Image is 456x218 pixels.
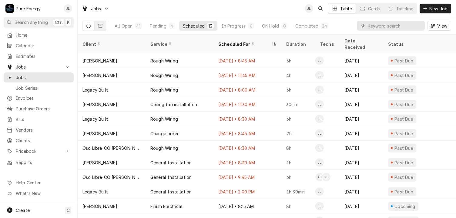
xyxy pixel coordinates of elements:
div: Scheduled For [218,41,270,47]
button: View [427,21,451,31]
div: Timeline [396,5,413,12]
div: Change order [150,130,179,137]
div: Past Due [394,87,414,93]
div: 2h [281,126,315,141]
div: JL [315,100,324,109]
div: In Progress [222,23,246,29]
span: Purchase Orders [16,106,71,112]
span: Jobs [91,5,101,12]
span: Job Series [16,85,71,91]
div: Pending [150,23,166,29]
div: Ceiling fan installation [150,101,197,108]
span: Create [16,208,30,213]
div: 24 [322,23,327,29]
div: 6h [281,112,315,126]
div: 0 [283,23,286,29]
div: On Hold [262,23,279,29]
div: Date Received [344,38,377,50]
div: 1h [281,155,315,170]
div: Rodolfo Hernandez Lorenzo's Avatar [322,173,330,181]
div: James Linnenkamp's Avatar [315,86,324,94]
div: Rough Wiring [150,58,178,64]
div: Oso Libre-CO [PERSON_NAME] [82,145,141,151]
div: JL [305,4,313,13]
div: Rough Wiring [150,145,178,151]
div: Rough Wiring [150,72,178,79]
a: Clients [4,136,74,146]
div: [DATE] • 8:45 AM [213,126,281,141]
div: [PERSON_NAME] [82,101,117,108]
div: [DATE] [340,170,383,184]
div: JL [315,202,324,210]
div: General Installation [150,174,192,180]
div: [DATE] [340,199,383,213]
span: Jobs [16,64,62,70]
div: Service [150,41,207,47]
div: [DATE] • 8:00 AM [213,82,281,97]
div: Past Due [394,189,414,195]
span: Pricebook [16,148,62,154]
div: [DATE] • 11:30 AM [213,97,281,112]
div: [DATE] • 9:45 AM [213,170,281,184]
div: [PERSON_NAME] [82,159,117,166]
div: [DATE] [340,126,383,141]
div: 6h [281,170,315,184]
div: James Linnenkamp's Avatar [315,129,324,138]
a: Job Series [4,83,74,93]
div: 1h 30min [281,184,315,199]
div: Upcoming [394,203,416,210]
div: Pure Energy [16,5,41,12]
div: James Linnenkamp's Avatar [315,115,324,123]
button: Search anythingCtrlK [4,17,74,28]
span: Ctrl [55,19,63,25]
div: [DATE] • 8:30 AM [213,155,281,170]
span: K [67,19,70,25]
a: Purchase Orders [4,104,74,114]
input: Keyword search [368,21,422,31]
span: New Job [428,5,449,12]
div: James Linnenkamp's Avatar [315,202,324,210]
a: Go to Help Center [4,178,74,188]
div: James Linnenkamp's Avatar [315,100,324,109]
a: Calendar [4,41,74,51]
div: Past Due [394,72,414,79]
a: Bills [4,114,74,124]
span: Calendar [16,42,71,49]
div: [DATE] • 8:15 AM [213,199,281,213]
div: Status [388,41,450,47]
div: [PERSON_NAME] [82,130,117,137]
div: JL [315,71,324,79]
div: [DATE] • 8:30 AM [213,141,281,155]
span: Estimates [16,53,71,59]
div: JL [315,129,324,138]
div: JL [315,86,324,94]
div: RL [322,173,330,181]
div: General Installation [150,159,192,166]
div: [PERSON_NAME] [82,58,117,64]
div: James Linnenkamp's Avatar [315,71,324,79]
div: James Linnenkamp's Avatar [315,187,324,196]
div: All Open [115,23,132,29]
div: 6h [281,53,315,68]
div: Past Due [394,145,414,151]
a: Jobs [4,72,74,82]
div: Client [82,41,139,47]
div: [DATE] [340,141,383,155]
span: Invoices [16,95,71,101]
span: View [436,23,448,29]
div: Past Due [394,174,414,180]
div: James Linnenkamp's Avatar [315,144,324,152]
span: C [67,207,70,213]
a: Go to Pricebook [4,146,74,156]
div: Finish Electrical [150,203,183,210]
a: Estimates [4,51,74,61]
div: JL [315,56,324,65]
div: JL [315,187,324,196]
span: Reports [16,159,71,166]
div: Legacy Built [82,116,108,122]
span: What's New [16,190,70,196]
div: [DATE] [340,112,383,126]
div: James Linnenkamp's Avatar [64,4,72,13]
div: [DATE] • 8:30 AM [213,112,281,126]
div: [DATE] [340,184,383,199]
